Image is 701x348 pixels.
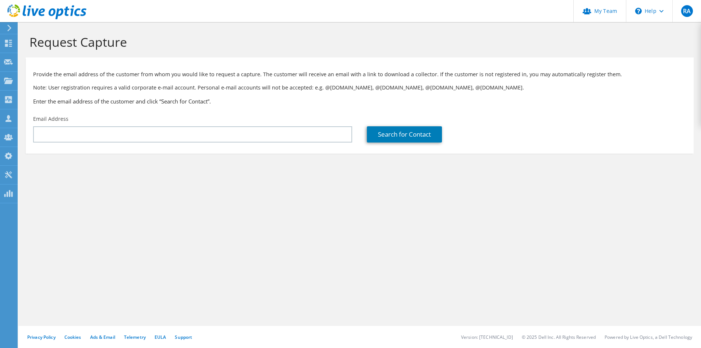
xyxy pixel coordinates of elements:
[522,334,596,340] li: © 2025 Dell Inc. All Rights Reserved
[367,126,442,143] a: Search for Contact
[175,334,192,340] a: Support
[33,70,686,78] p: Provide the email address of the customer from whom you would like to request a capture. The cust...
[461,334,513,340] li: Version: [TECHNICAL_ID]
[605,334,692,340] li: Powered by Live Optics, a Dell Technology
[124,334,146,340] a: Telemetry
[681,5,693,17] span: RA
[90,334,115,340] a: Ads & Email
[33,115,68,123] label: Email Address
[155,334,166,340] a: EULA
[33,97,686,105] h3: Enter the email address of the customer and click “Search for Contact”.
[29,34,686,50] h1: Request Capture
[635,8,642,14] svg: \n
[27,334,56,340] a: Privacy Policy
[64,334,81,340] a: Cookies
[33,84,686,92] p: Note: User registration requires a valid corporate e-mail account. Personal e-mail accounts will ...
